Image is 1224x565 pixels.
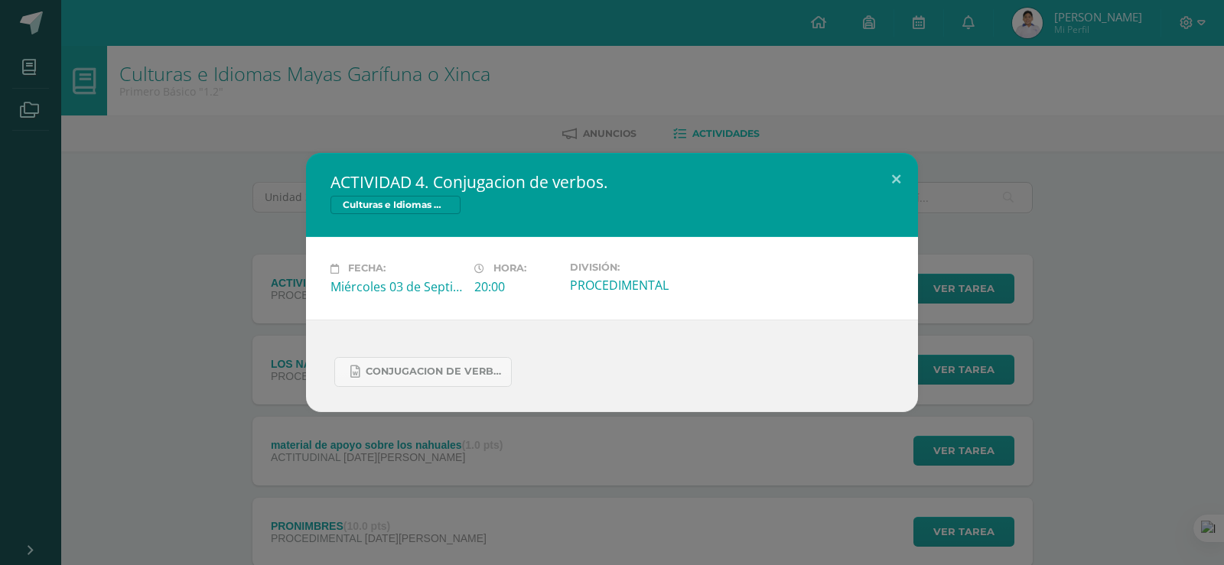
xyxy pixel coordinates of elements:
[330,171,894,193] h2: ACTIVIDAD 4. Conjugacion de verbos.
[570,261,702,273] label: División:
[330,278,462,295] div: Miércoles 03 de Septiembre
[334,357,512,387] a: conjugacion de verbos.docx
[874,153,918,205] button: Close (Esc)
[330,196,461,214] span: Culturas e Idiomas Mayas Garífuna o Xinca
[474,278,558,295] div: 20:00
[348,263,386,274] span: Fecha:
[366,365,503,378] span: conjugacion de verbos.docx
[570,277,702,294] div: PROCEDIMENTAL
[493,263,526,274] span: Hora:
